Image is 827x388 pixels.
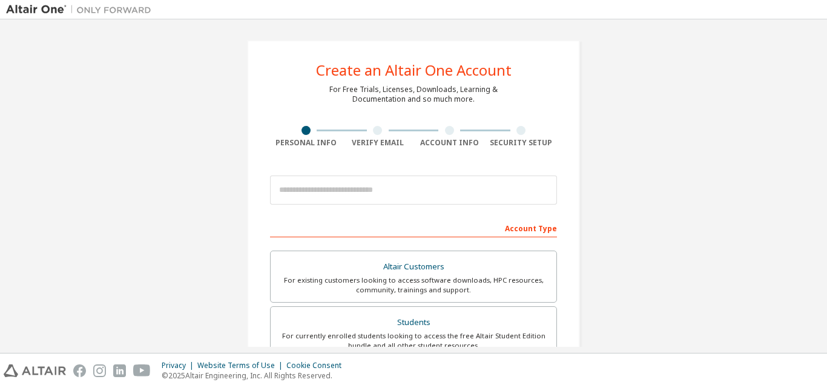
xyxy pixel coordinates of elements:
div: Verify Email [342,138,414,148]
img: facebook.svg [73,364,86,377]
div: Create an Altair One Account [316,63,512,77]
img: youtube.svg [133,364,151,377]
img: instagram.svg [93,364,106,377]
div: Account Info [413,138,486,148]
div: Altair Customers [278,258,549,275]
img: linkedin.svg [113,364,126,377]
div: For currently enrolled students looking to access the free Altair Student Edition bundle and all ... [278,331,549,350]
div: Students [278,314,549,331]
div: Cookie Consent [286,361,349,370]
img: altair_logo.svg [4,364,66,377]
div: For existing customers looking to access software downloads, HPC resources, community, trainings ... [278,275,549,295]
p: © 2025 Altair Engineering, Inc. All Rights Reserved. [162,370,349,381]
div: Privacy [162,361,197,370]
div: Personal Info [270,138,342,148]
div: Website Terms of Use [197,361,286,370]
div: Account Type [270,218,557,237]
div: Security Setup [486,138,558,148]
div: For Free Trials, Licenses, Downloads, Learning & Documentation and so much more. [329,85,498,104]
img: Altair One [6,4,157,16]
